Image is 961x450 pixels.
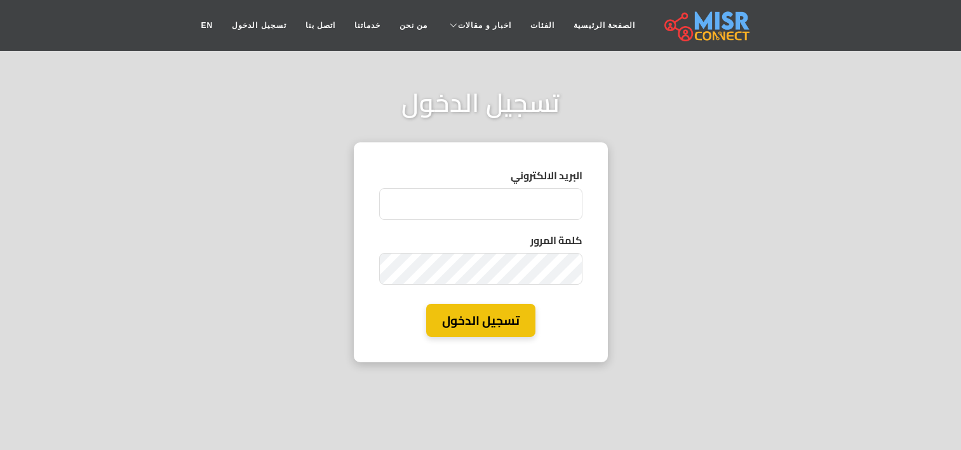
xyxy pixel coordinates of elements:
a: اخبار و مقالات [437,13,521,37]
h2: تسجيل الدخول [401,88,560,118]
label: البريد الالكتروني [379,168,582,183]
a: الصفحة الرئيسية [564,13,645,37]
a: EN [192,13,223,37]
a: من نحن [390,13,437,37]
img: main.misr_connect [664,10,749,41]
span: اخبار و مقالات [458,20,511,31]
label: كلمة المرور [379,233,582,248]
a: الفئات [521,13,564,37]
button: تسجيل الدخول [426,304,535,337]
a: تسجيل الدخول [222,13,295,37]
a: خدماتنا [345,13,390,37]
a: اتصل بنا [296,13,345,37]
